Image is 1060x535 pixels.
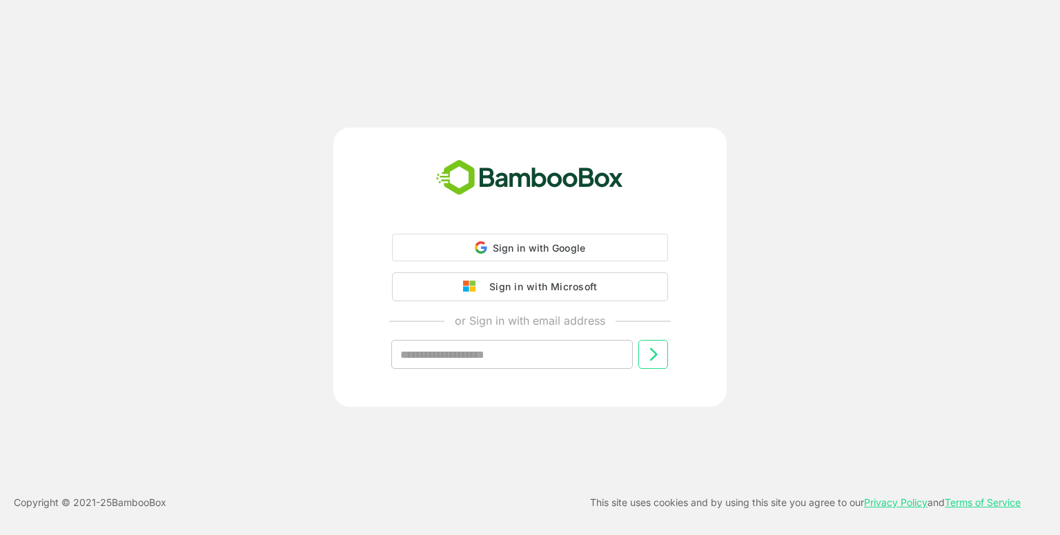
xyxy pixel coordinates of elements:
p: This site uses cookies and by using this site you agree to our and [590,494,1021,511]
div: Sign in with Microsoft [482,278,597,296]
img: google [463,281,482,293]
p: Copyright © 2021- 25 BambooBox [14,494,166,511]
img: bamboobox [429,155,631,201]
div: Sign in with Google [392,234,668,261]
a: Privacy Policy [864,496,927,508]
button: Sign in with Microsoft [392,272,668,301]
a: Terms of Service [945,496,1021,508]
p: or Sign in with email address [455,312,605,329]
span: Sign in with Google [493,242,586,254]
